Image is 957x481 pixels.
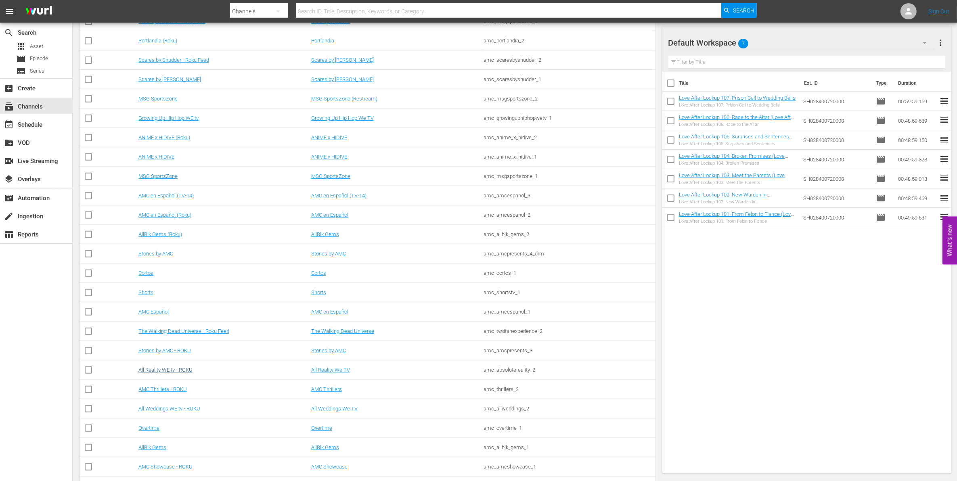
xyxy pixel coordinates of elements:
[311,251,346,257] a: Stories by AMC
[311,309,348,315] a: AMC en Español
[19,2,58,21] img: ans4CAIJ8jUAAAAAAAAAAAAAAAAAAAAAAAAgQb4GAAAAAAAAAAAAAAAAAAAAAAAAJMjXAAAAAAAAAAAAAAAAAAAAAAAAgAT5G...
[936,33,945,52] button: more_vert
[893,72,942,94] th: Duration
[4,174,14,184] span: Overlays
[895,188,939,208] td: 00:48:59.469
[138,367,193,373] a: All Reality WE tv - ROKU
[138,231,182,237] a: AllBlk Gems (Roku)
[138,464,193,470] a: AMC Showcase - ROKU
[721,3,757,18] button: Search
[138,406,200,412] a: All Weddings WE tv - ROKU
[484,328,654,334] div: amc_twdfanexperience_2
[484,289,654,295] div: amc_shortstv_1
[800,169,873,188] td: SH028400720000
[942,217,957,265] button: Open Feedback Widget
[939,115,949,125] span: reorder
[936,38,945,48] span: more_vert
[679,141,797,146] div: Love After Lockup 105: Surprises and Sentences
[679,172,793,190] a: Love After Lockup 103: Meet the Parents (Love After Lockup 103: Meet the Parents (amc_networks_lo...
[876,174,886,184] span: Episode
[138,386,187,392] a: AMC Thrillers - ROKU
[4,120,14,130] span: Schedule
[679,211,794,229] a: Love After Lockup 101: From Felon to Fiance (Love After Lockup 101: From Felon to Fiance (amc_net...
[800,188,873,208] td: SH028400720000
[138,173,178,179] a: MSG SportsZone
[679,192,794,216] a: Love After Lockup 102: New Warden in [GEOGRAPHIC_DATA] (Love After Lockup 102: New Warden in [GEO...
[679,122,797,127] div: Love After Lockup 106: Race to the Altar
[138,96,178,102] a: MSG SportsZone
[484,309,654,315] div: amc_amcespanol_1
[5,6,15,16] span: menu
[311,192,366,199] a: AMC en Español (TV-14)
[939,96,949,106] span: reorder
[138,328,229,334] a: The Walking Dead Universe - Roku Feed
[311,154,347,160] a: ANIME x HIDIVE
[484,173,654,179] div: amc_msgsportszone_1
[138,347,191,353] a: Stories by AMC - ROKU
[939,212,949,222] span: reorder
[138,444,166,450] a: AllBlk Gems
[733,3,754,18] span: Search
[895,130,939,150] td: 00:48:59.150
[311,173,350,179] a: MSG SportsZone
[311,270,326,276] a: Cortos
[138,289,153,295] a: Shorts
[311,212,348,218] a: AMC en Español
[16,42,26,51] span: Asset
[30,42,43,50] span: Asset
[4,156,14,166] span: Live Streaming
[138,38,177,44] a: Portlandia (Roku)
[138,212,191,218] a: AMC en Español (Roku)
[800,92,873,111] td: SH028400720000
[484,386,654,392] div: amc_thrillers_2
[138,192,194,199] a: AMC en Español (TV-14)
[311,406,358,412] a: All Weddings We TV
[876,135,886,145] span: Episode
[679,114,796,132] a: Love After Lockup 106: Race to the Altar (Love After Lockup 106: Race to the Altar (amc_networks_...
[679,102,796,108] div: Love After Lockup 107: Prison Cell to Wedding Bells
[311,444,339,450] a: AllBlk Gems
[939,193,949,203] span: reorder
[311,328,374,334] a: The Walking Dead Universe
[4,193,14,203] span: Automation
[679,153,793,171] a: Love After Lockup 104: Broken Promises (Love After Lockup 104: Broken Promises (amc_networks_love...
[311,231,339,237] a: AllBlk Gems
[311,134,347,140] a: ANIME x HIDIVE
[138,270,153,276] a: Cortos
[484,464,654,470] div: amc_amcshowcase_1
[800,150,873,169] td: SH028400720000
[484,347,654,353] div: amc_amcpresents_3
[4,230,14,239] span: Reports
[876,96,886,106] span: Episode
[895,150,939,169] td: 00:49:59.328
[876,193,886,203] span: Episode
[876,213,886,222] span: Episode
[30,54,48,63] span: Episode
[895,111,939,130] td: 00:48:59.589
[138,76,201,82] a: Scares by [PERSON_NAME]
[484,367,654,373] div: amc_absolutereality_2
[138,309,169,315] a: AMC Español
[679,180,797,185] div: Love After Lockup 103: Meet the Parents
[16,54,26,64] span: Episode
[679,199,797,205] div: Love After Lockup 102: New Warden in [GEOGRAPHIC_DATA]
[138,425,159,431] a: Overtime
[311,115,374,121] a: Growing Up Hip Hop We TV
[876,155,886,164] span: Episode
[895,208,939,227] td: 00:49:59.631
[4,28,14,38] span: Search
[895,92,939,111] td: 00:59:59.159
[484,134,654,140] div: amc_anime_x_hidive_2
[484,425,654,431] div: amc_overtime_1
[484,96,654,102] div: amc_msgsportszone_2
[138,115,199,121] a: Growing Up Hip Hop WE tv
[311,367,350,373] a: All Reality We TV
[939,135,949,144] span: reorder
[311,289,326,295] a: Shorts
[484,76,654,82] div: amc_scaresbyshudder_1
[4,102,14,111] span: Channels
[484,212,654,218] div: amc_amcespanol_2
[311,347,346,353] a: Stories by AMC
[800,130,873,150] td: SH028400720000
[928,8,949,15] a: Sign Out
